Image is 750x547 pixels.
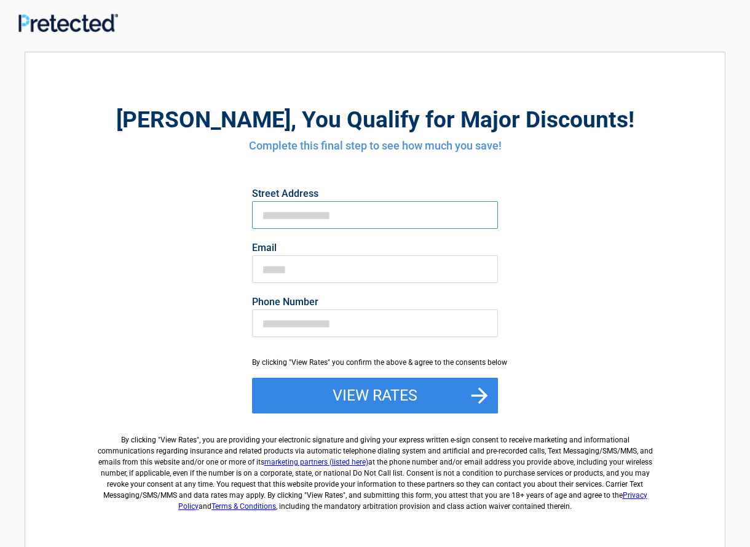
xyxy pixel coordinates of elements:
[93,105,657,135] h2: , You Qualify for Major Discounts!
[18,14,118,31] img: Main Logo
[160,436,197,444] span: View Rates
[93,425,657,512] label: By clicking " ", you are providing your electronic signature and giving your express written e-si...
[116,106,291,133] span: [PERSON_NAME]
[252,357,498,368] div: By clicking "View Rates" you confirm the above & agree to the consents below
[178,491,647,511] a: Privacy Policy
[252,189,498,199] label: Street Address
[252,378,498,413] button: View Rates
[93,138,657,154] h4: Complete this final step to see how much you save!
[252,243,498,253] label: Email
[264,458,368,466] a: marketing partners (listed here)
[211,502,276,511] a: Terms & Conditions
[252,297,498,307] label: Phone Number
